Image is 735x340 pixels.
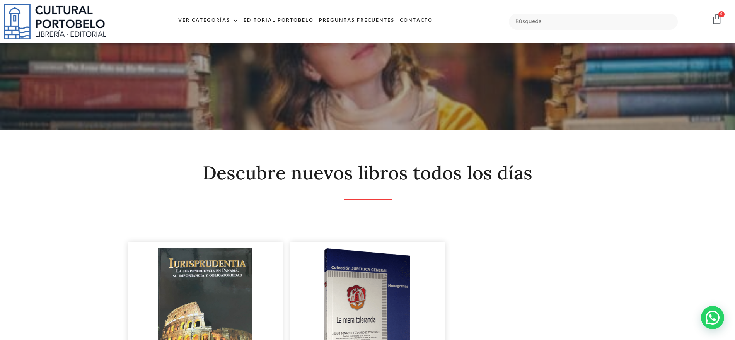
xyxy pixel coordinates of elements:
[509,14,678,30] input: Búsqueda
[241,12,316,29] a: Editorial Portobelo
[711,14,722,25] a: 0
[718,11,725,17] span: 0
[128,163,607,183] h2: Descubre nuevos libros todos los días
[701,306,724,329] div: Contactar por WhatsApp
[316,12,397,29] a: Preguntas frecuentes
[176,12,241,29] a: Ver Categorías
[397,12,435,29] a: Contacto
